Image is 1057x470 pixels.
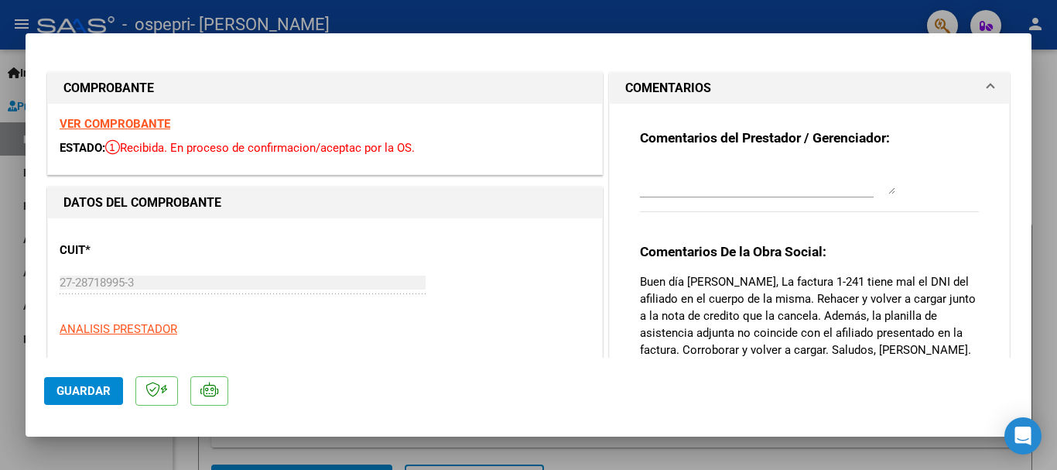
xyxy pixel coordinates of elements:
strong: Comentarios del Prestador / Gerenciador: [640,130,890,146]
strong: COMPROBANTE [63,81,154,95]
div: COMENTARIOS [610,104,1009,446]
span: ESTADO: [60,141,105,155]
strong: DATOS DEL COMPROBANTE [63,195,221,210]
strong: Comentarios De la Obra Social: [640,244,826,259]
h1: COMENTARIOS [625,79,711,98]
button: Guardar [44,377,123,405]
mat-expansion-panel-header: COMENTARIOS [610,73,1009,104]
a: VER COMPROBANTE [60,117,170,131]
p: Buen día [PERSON_NAME], La factura 1-241 tiene mal el DNI del afiliado en el cuerpo de la misma. ... [640,273,979,376]
span: Guardar [56,384,111,398]
div: Open Intercom Messenger [1004,417,1042,455]
span: ANALISIS PRESTADOR [60,322,177,336]
p: CUIT [60,242,219,259]
span: Recibida. En proceso de confirmacion/aceptac por la OS. [105,141,415,155]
